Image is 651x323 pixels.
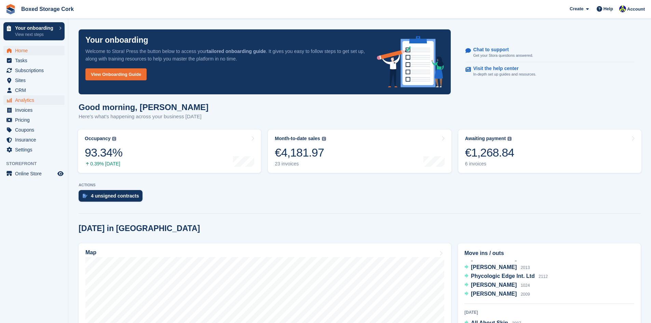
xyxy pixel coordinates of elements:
[603,5,613,12] span: Help
[85,250,96,256] h2: Map
[3,115,65,125] a: menu
[473,66,531,71] p: Visit the help center
[627,6,645,13] span: Account
[507,137,512,141] img: icon-info-grey-7440780725fd019a000dd9b08b2336e03edf1995a4989e88bcd33f0948082b44.svg
[79,190,146,205] a: 4 unsigned contracts
[521,256,530,261] span: 2094
[3,22,65,40] a: Your onboarding View next steps
[15,85,56,95] span: CRM
[15,76,56,85] span: Sites
[5,4,16,14] img: stora-icon-8386f47178a22dfd0bd8f6a31ec36ba5ce8667c1dd55bd0f319d3a0aa187defe.svg
[85,68,147,80] a: View Onboarding Guide
[464,272,548,281] a: Phycologic Edge Int. Ltd 2112
[471,291,517,297] span: [PERSON_NAME]
[465,43,634,62] a: Chat to support Get your Stora questions answered.
[85,161,122,167] div: 0.39% [DATE]
[15,31,56,38] p: View next steps
[322,137,326,141] img: icon-info-grey-7440780725fd019a000dd9b08b2336e03edf1995a4989e88bcd33f0948082b44.svg
[465,146,514,160] div: €1,268.84
[6,160,68,167] span: Storefront
[471,273,535,279] span: Phycologic Edge Int. Ltd
[473,53,533,58] p: Get your Stora questions answered.
[15,26,56,30] p: Your onboarding
[458,130,641,173] a: Awaiting payment €1,268.84 6 invoices
[3,66,65,75] a: menu
[521,265,530,270] span: 2013
[464,309,634,315] div: [DATE]
[465,136,506,142] div: Awaiting payment
[15,115,56,125] span: Pricing
[15,56,56,65] span: Tasks
[471,282,517,288] span: [PERSON_NAME]
[521,292,530,297] span: 2009
[3,76,65,85] a: menu
[79,224,200,233] h2: [DATE] in [GEOGRAPHIC_DATA]
[83,194,87,198] img: contract_signature_icon-13c848040528278c33f63329250d36e43548de30e8caae1d1a13099fd9432cc5.svg
[619,5,626,12] img: Vincent
[3,145,65,154] a: menu
[112,137,116,141] img: icon-info-grey-7440780725fd019a000dd9b08b2336e03edf1995a4989e88bcd33f0948082b44.svg
[465,161,514,167] div: 6 invoices
[473,47,528,53] p: Chat to support
[539,274,548,279] span: 2112
[473,71,537,77] p: In-depth set up guides and resources.
[465,62,634,81] a: Visit the help center In-depth set up guides and resources.
[3,169,65,178] a: menu
[3,135,65,145] a: menu
[3,46,65,55] a: menu
[464,263,530,272] a: [PERSON_NAME] 2013
[464,249,634,257] h2: Move ins / outs
[15,66,56,75] span: Subscriptions
[464,281,530,290] a: [PERSON_NAME] 1024
[471,264,517,270] span: [PERSON_NAME]
[15,46,56,55] span: Home
[91,193,139,199] div: 4 unsigned contracts
[15,125,56,135] span: Coupons
[275,161,326,167] div: 23 invoices
[85,146,122,160] div: 93.34%
[521,283,530,288] span: 1024
[18,3,77,15] a: Boxed Storage Cork
[15,169,56,178] span: Online Store
[471,255,517,261] span: [PERSON_NAME]
[3,105,65,115] a: menu
[56,170,65,178] a: Preview store
[79,103,208,112] h1: Good morning, [PERSON_NAME]
[570,5,583,12] span: Create
[78,130,261,173] a: Occupancy 93.34% 0.39% [DATE]
[3,85,65,95] a: menu
[85,36,148,44] p: Your onboarding
[377,36,444,88] img: onboarding-info-6c161a55d2c0e0a8cae90662b2fe09162a5109e8cc188191df67fb4f79e88e88.svg
[3,56,65,65] a: menu
[15,145,56,154] span: Settings
[15,105,56,115] span: Invoices
[268,130,451,173] a: Month-to-date sales €4,181.97 23 invoices
[85,136,110,142] div: Occupancy
[207,49,266,54] strong: tailored onboarding guide
[79,113,208,121] p: Here's what's happening across your business [DATE]
[79,183,641,187] p: ACTIONS
[3,125,65,135] a: menu
[275,136,320,142] div: Month-to-date sales
[464,290,530,299] a: [PERSON_NAME] 2009
[3,95,65,105] a: menu
[15,95,56,105] span: Analytics
[85,48,366,63] p: Welcome to Stora! Press the button below to access your . It gives you easy to follow steps to ge...
[15,135,56,145] span: Insurance
[275,146,326,160] div: €4,181.97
